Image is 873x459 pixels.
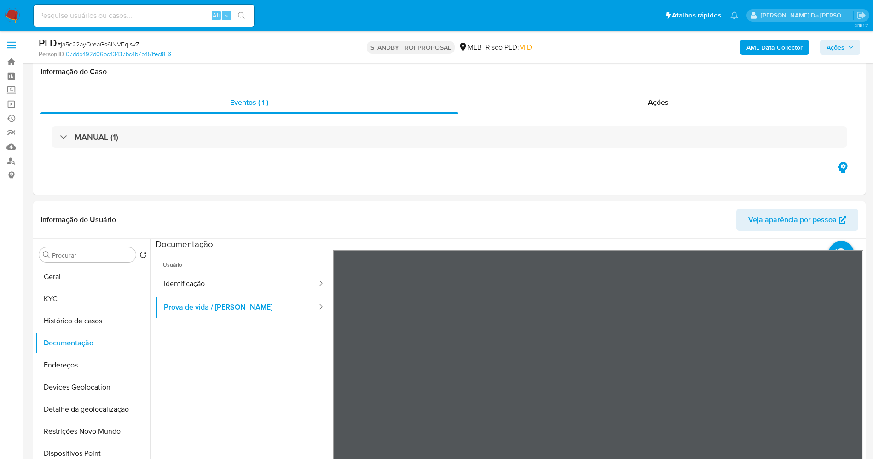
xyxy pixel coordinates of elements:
b: PLD [39,35,57,50]
button: Histórico de casos [35,310,150,332]
span: Eventos ( 1 ) [230,97,268,108]
button: KYC [35,288,150,310]
button: Restrições Novo Mundo [35,420,150,442]
span: Risco PLD: [486,42,532,52]
span: Veja aparência por pessoa [748,209,837,231]
b: AML Data Collector [746,40,803,55]
span: Ações [648,97,669,108]
button: Documentação [35,332,150,354]
button: Retornar ao pedido padrão [139,251,147,261]
a: Notificações [730,11,738,19]
button: Geral [35,266,150,288]
h1: Informação do Usuário [40,215,116,224]
button: Veja aparência por pessoa [736,209,858,231]
button: AML Data Collector [740,40,809,55]
button: Endereços [35,354,150,376]
h1: Informação do Caso [40,67,858,76]
span: MID [519,42,532,52]
a: 07ddb492d06bc43437bc4b7b451fecf8 [66,50,171,58]
span: # ja5c22ayQreaGs6INVEqIsvZ [57,40,139,49]
input: Pesquise usuários ou casos... [34,10,254,22]
div: MLB [458,42,482,52]
button: Procurar [43,251,50,258]
span: Atalhos rápidos [672,11,721,20]
p: STANDBY - ROI PROPOSAL [367,41,455,54]
button: Detalhe da geolocalização [35,398,150,420]
span: s [225,11,228,20]
button: Devices Geolocation [35,376,150,398]
b: Person ID [39,50,64,58]
span: Ações [827,40,844,55]
button: search-icon [232,9,251,22]
div: MANUAL (1) [52,126,847,148]
input: Procurar [52,251,132,259]
p: patricia.varelo@mercadopago.com.br [761,11,854,20]
button: Ações [820,40,860,55]
a: Sair [856,11,866,20]
span: Alt [213,11,220,20]
h3: MANUAL (1) [75,132,118,142]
